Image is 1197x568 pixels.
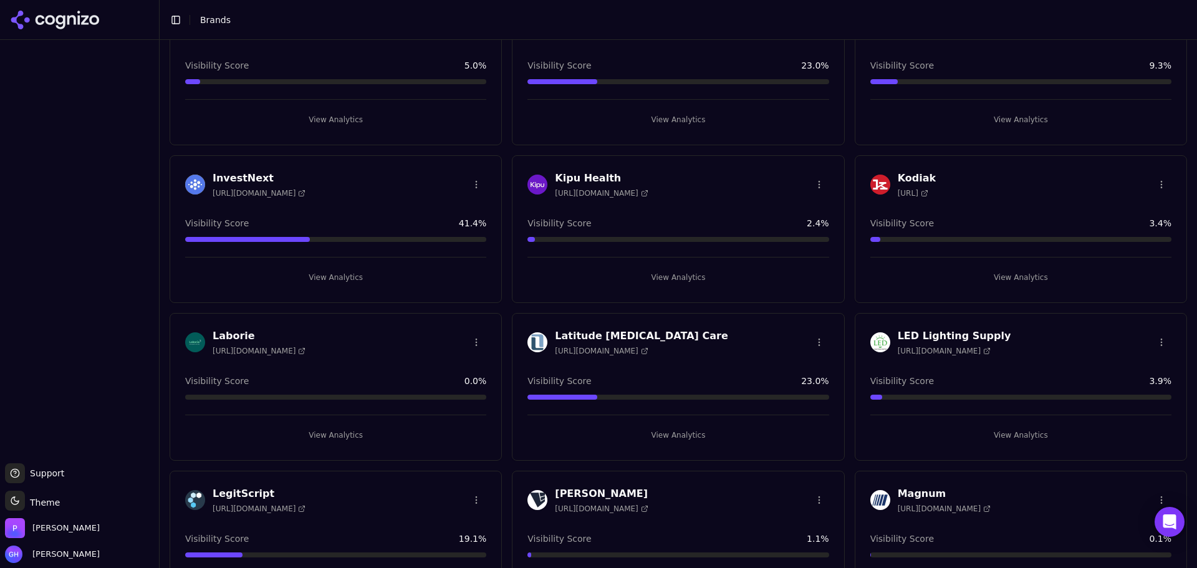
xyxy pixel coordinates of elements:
[898,504,991,514] span: [URL][DOMAIN_NAME]
[527,217,591,229] span: Visibility Score
[185,175,205,195] img: InvestNext
[459,532,486,545] span: 19.1 %
[555,171,648,186] h3: Kipu Health
[1149,375,1171,387] span: 3.9 %
[898,171,936,186] h3: Kodiak
[213,188,305,198] span: [URL][DOMAIN_NAME]
[464,375,487,387] span: 0.0 %
[185,332,205,352] img: Laborie
[185,532,249,545] span: Visibility Score
[527,267,829,287] button: View Analytics
[807,532,829,545] span: 1.1 %
[5,518,100,538] button: Open organization switcher
[527,490,547,510] img: Lessing-Flynn
[185,490,205,510] img: LegitScript
[527,110,829,130] button: View Analytics
[870,217,934,229] span: Visibility Score
[807,217,829,229] span: 2.4 %
[27,549,100,560] span: [PERSON_NAME]
[527,375,591,387] span: Visibility Score
[459,217,486,229] span: 41.4 %
[5,518,25,538] img: Perrill
[185,110,486,130] button: View Analytics
[185,425,486,445] button: View Analytics
[870,59,934,72] span: Visibility Score
[185,59,249,72] span: Visibility Score
[25,498,60,508] span: Theme
[870,175,890,195] img: Kodiak
[870,425,1171,445] button: View Analytics
[1149,217,1171,229] span: 3.4 %
[527,175,547,195] img: Kipu Health
[185,267,486,287] button: View Analytics
[555,486,648,501] h3: [PERSON_NAME]
[870,490,890,510] img: Magnum
[527,332,547,352] img: Latitude Food Allergy Care
[5,546,22,563] img: Grace Hallen
[801,375,829,387] span: 23.0 %
[213,171,305,186] h3: InvestNext
[870,332,890,352] img: LED Lighting Supply
[898,346,991,356] span: [URL][DOMAIN_NAME]
[1149,532,1171,545] span: 0.1 %
[898,329,1011,344] h3: LED Lighting Supply
[527,425,829,445] button: View Analytics
[1149,59,1171,72] span: 9.3 %
[200,14,231,26] nav: breadcrumb
[464,59,487,72] span: 5.0 %
[898,188,928,198] span: [URL]
[527,59,591,72] span: Visibility Score
[801,59,829,72] span: 23.0 %
[555,329,728,344] h3: Latitude [MEDICAL_DATA] Care
[213,346,305,356] span: [URL][DOMAIN_NAME]
[870,110,1171,130] button: View Analytics
[213,486,305,501] h3: LegitScript
[200,15,231,25] span: Brands
[555,188,648,198] span: [URL][DOMAIN_NAME]
[185,375,249,387] span: Visibility Score
[898,486,991,501] h3: Magnum
[555,346,648,356] span: [URL][DOMAIN_NAME]
[213,504,305,514] span: [URL][DOMAIN_NAME]
[555,504,648,514] span: [URL][DOMAIN_NAME]
[25,467,64,479] span: Support
[870,267,1171,287] button: View Analytics
[32,522,100,534] span: Perrill
[527,532,591,545] span: Visibility Score
[5,546,100,563] button: Open user button
[185,217,249,229] span: Visibility Score
[1155,507,1185,537] div: Open Intercom Messenger
[870,532,934,545] span: Visibility Score
[213,329,305,344] h3: Laborie
[870,375,934,387] span: Visibility Score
